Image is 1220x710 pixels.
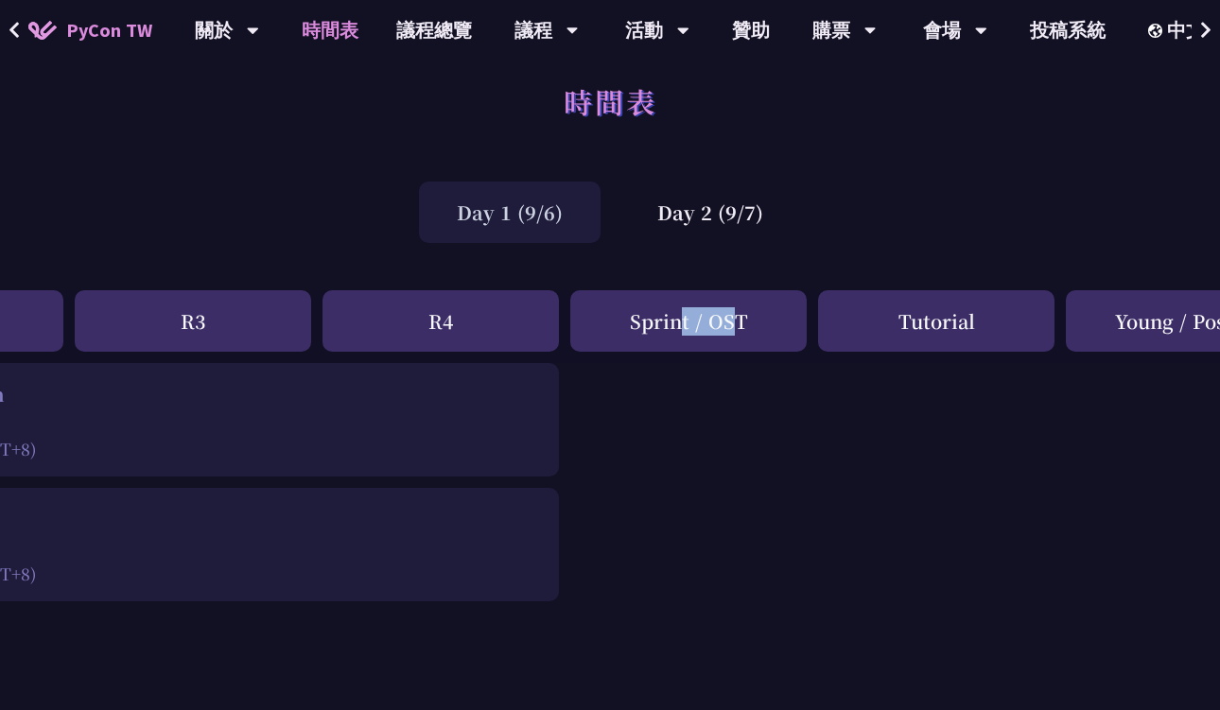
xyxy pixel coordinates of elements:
span: PyCon TW [66,16,152,44]
div: Sprint / OST [570,290,807,352]
img: Locale Icon [1148,24,1167,38]
img: Home icon of PyCon TW 2025 [28,21,57,40]
div: Day 2 (9/7) [619,182,801,243]
div: Tutorial [818,290,1054,352]
div: Day 1 (9/6) [419,182,601,243]
div: R4 [322,290,559,352]
a: PyCon TW [9,7,171,54]
h1: 時間表 [564,73,657,130]
div: R3 [75,290,311,352]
